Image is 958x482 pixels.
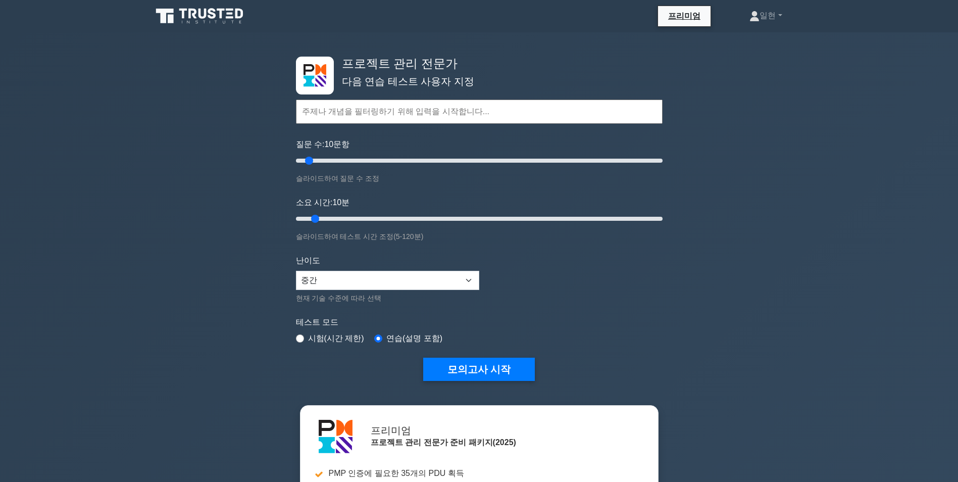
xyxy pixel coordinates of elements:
[338,57,613,71] h4: 프로젝트 관리 전문가
[296,138,350,151] label: 질문 수: 문항
[296,316,663,328] label: 테스트 모드
[725,6,806,26] a: 일현
[332,198,341,207] span: 10
[662,10,707,22] a: 프리미엄
[296,255,320,267] label: 난이도
[296,230,663,243] div: 슬라이드하여 테스트 시간 조정(5-120분)
[296,197,350,209] label: 소요 시간: 분
[324,140,333,149] span: 10
[386,332,442,345] label: 연습(설명 포함)
[296,100,663,124] input: 주제나 개념을 필터링하기 위해 입력을 시작합니다...
[423,358,535,381] button: 모의고사 시작
[296,172,663,184] div: 슬라이드하여 질문 수 조정
[296,292,479,304] div: 현재 기술 수준에 따라 선택
[760,11,776,20] font: 일현
[308,332,364,345] label: 시험(시간 제한)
